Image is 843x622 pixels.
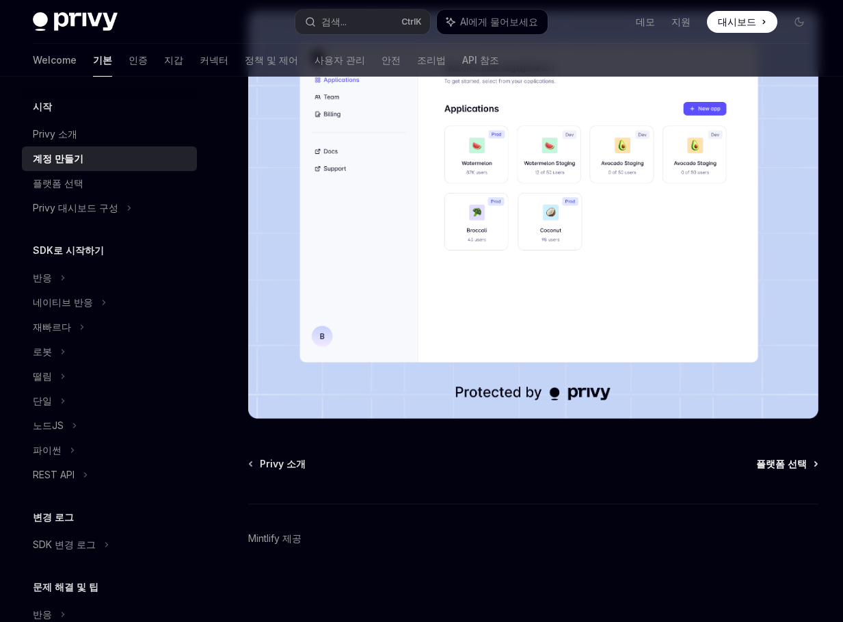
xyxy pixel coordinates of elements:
[636,15,655,29] a: 데모
[33,242,104,259] h5: SDK로 시작하기
[33,99,52,115] h5: 시작
[33,53,77,67] font: Welcome
[248,11,818,419] img: images/Dash.png
[315,44,365,77] a: 사용자 관리
[200,44,228,77] a: 커넥터
[33,294,93,311] div: 네이티브 반응
[33,44,77,77] a: Welcome
[462,44,499,77] a: API 참조
[315,53,365,67] font: 사용자 관리
[295,10,429,34] button: 검색...CtrlK
[164,53,183,67] font: 지갑
[164,44,183,77] a: 지갑
[33,368,52,385] div: 떨림
[671,15,691,29] a: 지원
[129,53,148,67] font: 인증
[22,171,197,196] a: 플랫폼 선택
[756,457,807,471] span: 플랫폼 선택
[245,53,298,67] font: 정책 및 제어
[460,15,538,29] span: AI에게 물어보세요
[382,53,401,67] font: 안전
[718,15,756,29] span: 대시보드
[129,44,148,77] a: 인증
[245,44,298,77] a: 정책 및 제어
[417,44,446,77] a: 조리법
[200,53,228,67] font: 커넥터
[33,270,52,286] div: 반응
[33,175,83,192] div: 플랫폼 선택
[33,126,77,142] div: Privy 소개
[437,10,548,34] button: AI에게 물어보세요
[33,200,118,216] div: Privy 대시보드 구성
[33,579,98,595] h5: 문제 해결 및 팁
[788,11,810,33] button: 다크 모드 전환
[93,44,112,77] a: 기본
[33,467,75,483] div: REST API
[33,417,64,434] div: 노드JS
[401,16,422,27] span: Ctrl K
[250,457,306,471] a: Privy 소개
[33,442,62,458] div: 파이썬
[33,509,74,526] h5: 변경 로그
[33,319,71,335] div: 재빠르다
[462,53,499,67] font: API 참조
[33,12,118,31] img: 어두운 로고
[33,393,52,409] div: 단일
[321,14,347,30] div: 검색...
[33,151,83,167] div: 계정 만들기
[260,457,306,471] span: Privy 소개
[22,122,197,146] a: Privy 소개
[382,44,401,77] a: 안전
[22,146,197,171] a: 계정 만들기
[707,11,777,33] a: 대시보드
[33,344,52,360] div: 로봇
[33,536,96,553] div: SDK 변경 로그
[248,532,302,545] a: Mintlify 제공
[756,457,817,471] a: 플랫폼 선택
[417,53,446,67] font: 조리법
[93,53,112,67] font: 기본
